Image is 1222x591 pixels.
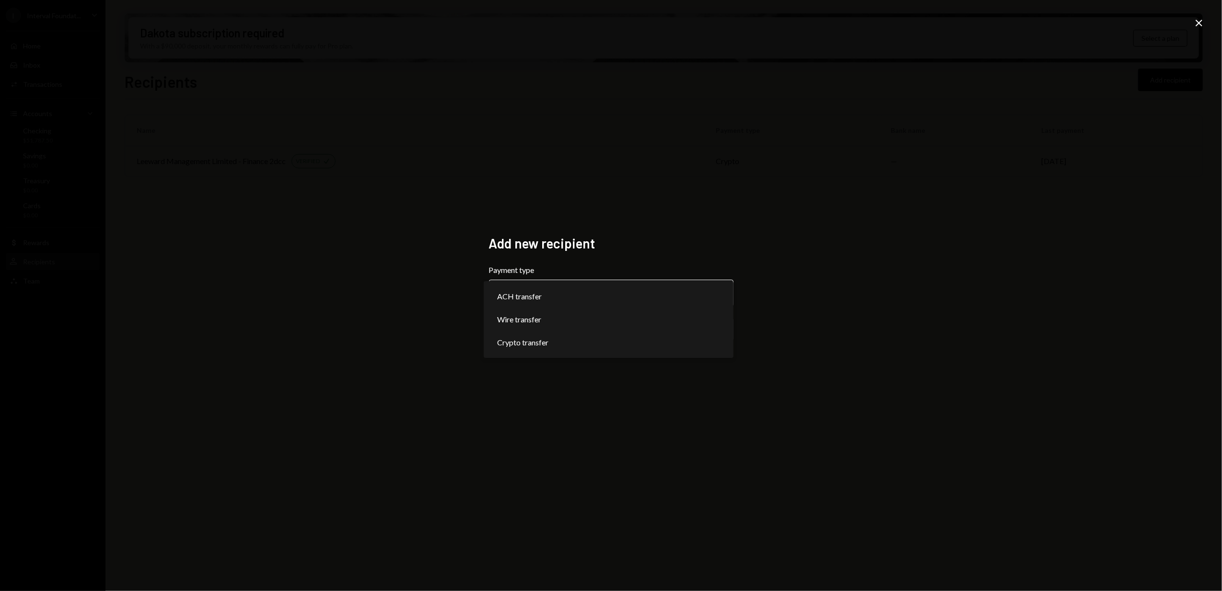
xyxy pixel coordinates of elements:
button: Payment type [489,280,733,307]
span: Wire transfer [497,314,541,325]
h2: Add new recipient [489,234,733,253]
span: ACH transfer [497,291,542,302]
span: Crypto transfer [497,337,548,348]
label: Payment type [489,264,733,276]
